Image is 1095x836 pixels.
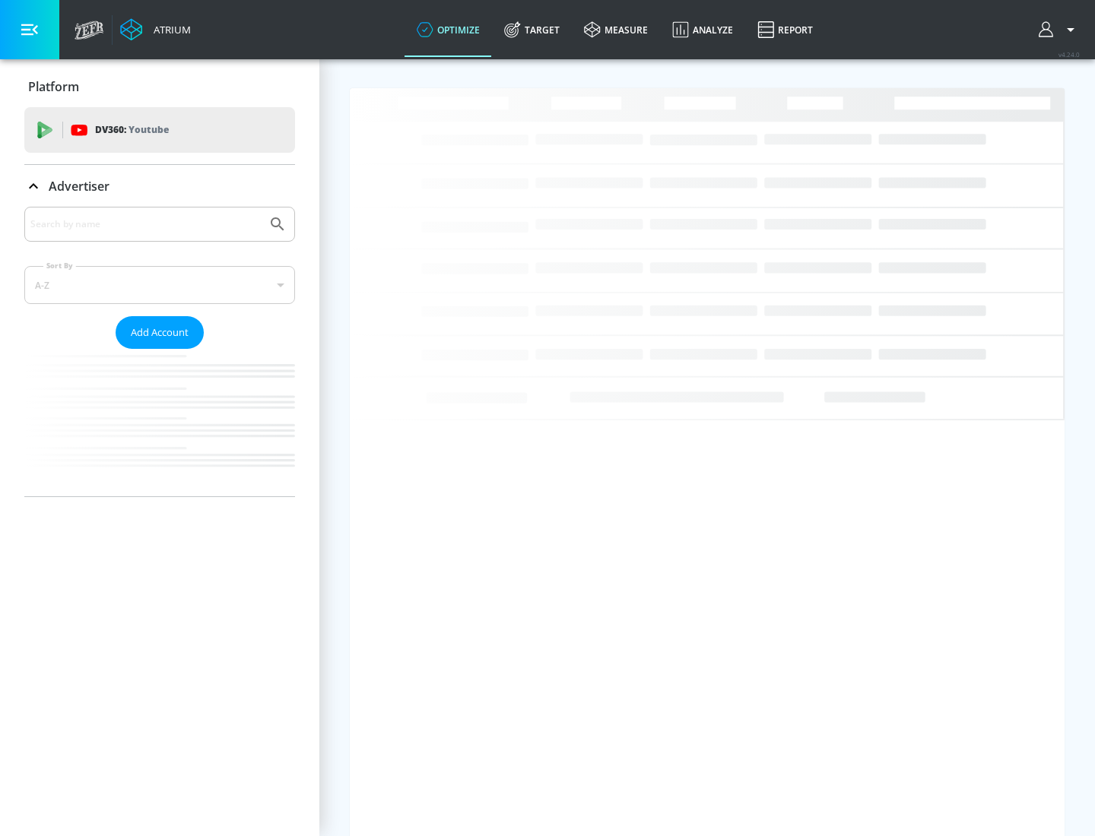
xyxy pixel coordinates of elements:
p: Advertiser [49,178,109,195]
a: Analyze [660,2,745,57]
a: Atrium [120,18,191,41]
div: A-Z [24,266,295,304]
span: v 4.24.0 [1058,50,1080,59]
div: Atrium [148,23,191,36]
div: DV360: Youtube [24,107,295,153]
a: Report [745,2,825,57]
label: Sort By [43,261,76,271]
a: optimize [405,2,492,57]
p: Youtube [129,122,169,138]
p: Platform [28,78,79,95]
p: DV360: [95,122,169,138]
div: Advertiser [24,165,295,207]
a: Target [492,2,572,57]
nav: list of Advertiser [24,349,295,496]
input: Search by name [30,214,261,234]
button: Add Account [116,316,204,349]
span: Add Account [131,324,189,341]
div: Advertiser [24,207,295,496]
a: measure [572,2,660,57]
div: Platform [24,65,295,108]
